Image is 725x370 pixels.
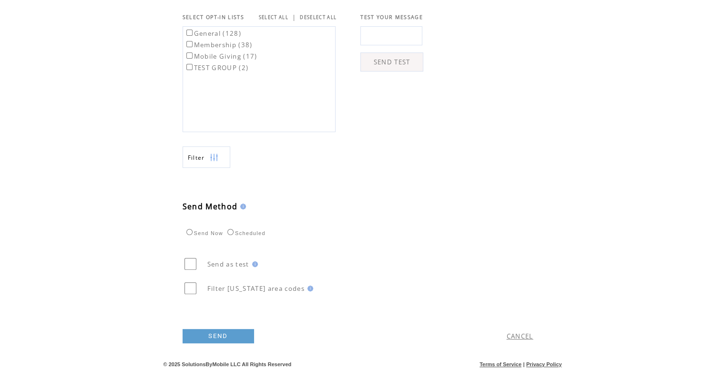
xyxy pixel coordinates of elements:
img: help.gif [249,261,258,267]
span: © 2025 SolutionsByMobile LLC All Rights Reserved [163,361,292,367]
span: Show filters [188,154,205,162]
label: TEST GROUP (2) [184,63,249,72]
a: SEND [183,329,254,343]
span: | [292,13,296,21]
span: TEST YOUR MESSAGE [360,14,423,21]
label: Membership (38) [184,41,253,49]
input: General (128) [186,30,193,36]
a: SEND TEST [360,52,423,72]
a: Filter [183,146,230,168]
span: Send Method [183,201,238,212]
a: Privacy Policy [526,361,562,367]
input: Membership (38) [186,41,193,47]
input: TEST GROUP (2) [186,64,193,70]
label: Scheduled [225,230,265,236]
label: General (128) [184,29,241,38]
img: help.gif [305,286,313,291]
input: Mobile Giving (17) [186,52,193,59]
label: Send Now [184,230,223,236]
span: Filter [US_STATE] area codes [207,284,305,293]
span: SELECT OPT-IN LISTS [183,14,244,21]
span: Send as test [207,260,249,268]
input: Send Now [186,229,193,235]
span: | [523,361,524,367]
img: help.gif [237,204,246,209]
a: CANCEL [507,332,533,340]
a: Terms of Service [480,361,521,367]
input: Scheduled [227,229,234,235]
img: filters.png [210,147,218,168]
a: DESELECT ALL [300,14,337,21]
a: SELECT ALL [259,14,288,21]
label: Mobile Giving (17) [184,52,257,61]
